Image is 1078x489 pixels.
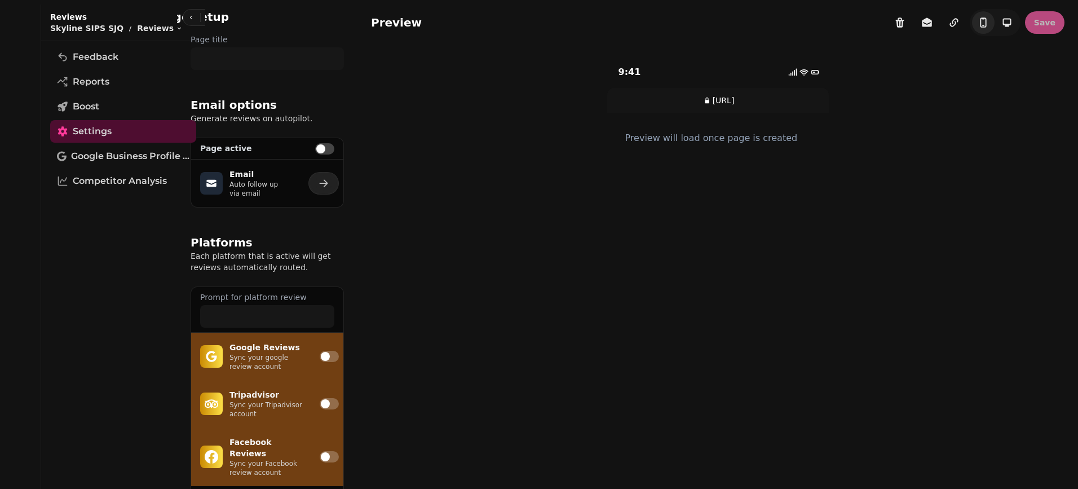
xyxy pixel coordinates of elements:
[618,65,677,79] p: 9:41
[229,169,295,180] p: Email
[50,145,196,168] a: Google Business Profile (Beta)
[191,250,344,273] p: Each platform that is active will get reviews automatically routed.
[229,342,306,353] p: Google Reviews
[73,75,109,89] span: Reports
[73,174,167,188] span: Competitor Analysis
[229,389,306,400] p: Tripadvisor
[73,50,118,64] span: Feedback
[229,353,306,371] p: Sync your google review account
[71,149,189,163] span: Google Business Profile (Beta)
[73,125,112,138] span: Settings
[191,113,344,124] p: Generate reviews on autopilot.
[50,170,196,192] a: Competitor Analysis
[625,131,798,145] p: Preview will load once page is created
[371,15,422,30] h2: Preview
[50,120,196,143] a: Settings
[137,23,183,34] button: Reviews
[50,71,196,93] a: Reports
[1034,19,1055,27] span: Save
[191,34,344,45] label: Page title
[191,97,277,113] h2: Email options
[972,11,995,34] button: toggle-phone
[200,292,334,303] label: Prompt for platform review
[229,459,306,477] p: Sync your Facebook review account
[50,46,196,68] a: Feedback
[73,100,99,113] span: Boost
[1025,11,1064,34] button: Save
[229,437,306,459] p: Facebook Reviews
[229,400,306,418] p: Sync your Tripadvisor account
[50,23,123,34] p: Skyline SIPS SJQ
[229,180,295,198] p: Auto follow up via email
[50,23,183,34] nav: breadcrumb
[996,11,1018,34] button: toggle-phone
[713,95,735,106] p: [URL]
[50,95,196,118] a: Boost
[200,143,304,155] label: Page active
[50,11,183,23] h2: Reviews
[191,235,253,250] h2: Platforms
